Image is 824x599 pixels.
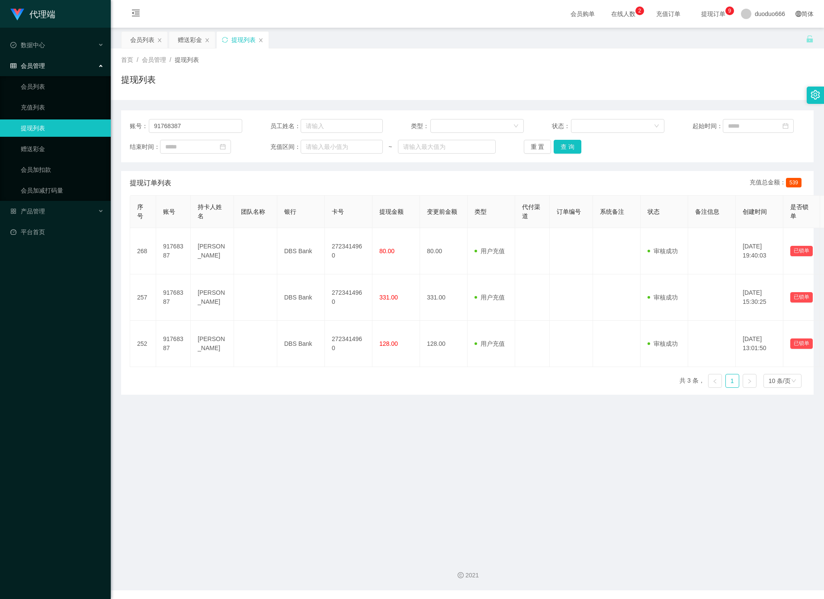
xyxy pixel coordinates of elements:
span: 提现订单列表 [130,178,171,188]
span: 结束时间： [130,142,160,151]
i: 图标: check-circle-o [10,42,16,48]
span: 银行 [284,208,296,215]
sup: 9 [725,6,734,15]
i: 图标: left [712,379,718,384]
span: 539 [786,178,802,187]
i: 图标: down [791,378,796,384]
li: 下一页 [743,374,757,388]
td: [PERSON_NAME] [191,321,234,367]
span: 审核成功 [648,340,678,347]
span: 变更前金额 [427,208,457,215]
span: 状态： [552,122,571,131]
td: [DATE] 15:30:25 [736,274,783,321]
td: [DATE] 13:01:50 [736,321,783,367]
span: 128.00 [379,340,398,347]
span: 提现列表 [175,56,199,63]
a: 代理端 [10,10,55,17]
div: 2021 [118,571,817,580]
i: 图标: right [747,379,752,384]
span: 充值订单 [652,11,685,17]
div: 充值总金额： [750,178,805,188]
span: 卡号 [332,208,344,215]
i: 图标: close [258,38,263,43]
td: 91768387 [156,274,191,321]
i: 图标: unlock [806,35,814,43]
sup: 2 [635,6,644,15]
td: 257 [130,274,156,321]
span: 订单编号 [557,208,581,215]
span: 备注信息 [695,208,719,215]
span: 80.00 [379,248,394,254]
i: 图标: menu-fold [121,0,151,28]
td: DBS Bank [277,321,325,367]
td: DBS Bank [277,274,325,321]
button: 重 置 [524,140,551,154]
td: [DATE] 19:40:03 [736,228,783,274]
span: 类型 [475,208,487,215]
td: 80.00 [420,228,468,274]
p: 2 [638,6,641,15]
span: 创建时间 [743,208,767,215]
i: 图标: sync [222,37,228,43]
a: 会员加扣款 [21,161,104,178]
input: 请输入最小值为 [301,140,383,154]
button: 已锁单 [790,246,813,256]
img: logo.9652507e.png [10,9,24,21]
h1: 提现列表 [121,73,156,86]
td: 128.00 [420,321,468,367]
span: 提现订单 [697,11,730,17]
td: 331.00 [420,274,468,321]
button: 查 询 [554,140,581,154]
span: 数据中心 [10,42,45,48]
input: 请输入 [301,119,383,133]
i: 图标: copyright [458,572,464,578]
div: 提现列表 [231,32,256,48]
div: 10 条/页 [769,374,791,387]
span: 持卡人姓名 [198,203,222,219]
li: 上一页 [708,374,722,388]
i: 图标: table [10,63,16,69]
li: 1 [725,374,739,388]
div: 赠送彩金 [178,32,202,48]
td: 2723414960 [325,321,372,367]
i: 图标: appstore-o [10,208,16,214]
span: 员工姓名： [270,122,301,131]
span: 充值区间： [270,142,301,151]
td: 91768387 [156,321,191,367]
button: 已锁单 [790,292,813,303]
i: 图标: calendar [220,144,226,150]
p: 9 [728,6,731,15]
i: 图标: global [795,11,802,17]
a: 图标: dashboard平台首页 [10,223,104,241]
span: 审核成功 [648,248,678,254]
span: 331.00 [379,294,398,301]
td: 91768387 [156,228,191,274]
a: 1 [726,374,739,387]
a: 赠送彩金 [21,140,104,158]
span: 提现金额 [379,208,404,215]
span: 账号 [163,208,175,215]
i: 图标: down [513,123,519,129]
i: 图标: calendar [782,123,789,129]
span: 序号 [137,203,143,219]
td: 268 [130,228,156,274]
span: 用户充值 [475,294,505,301]
span: 用户充值 [475,248,505,254]
td: DBS Bank [277,228,325,274]
span: 用户充值 [475,340,505,347]
td: [PERSON_NAME] [191,228,234,274]
div: 会员列表 [130,32,154,48]
input: 请输入最大值为 [398,140,496,154]
input: 请输入 [149,119,242,133]
td: 2723414960 [325,274,372,321]
td: 2723414960 [325,228,372,274]
span: 首页 [121,56,133,63]
span: 会员管理 [10,62,45,69]
span: 在线人数 [607,11,640,17]
td: 252 [130,321,156,367]
span: 团队名称 [241,208,265,215]
a: 会员列表 [21,78,104,95]
td: [PERSON_NAME] [191,274,234,321]
a: 会员加减打码量 [21,182,104,199]
span: 系统备注 [600,208,624,215]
